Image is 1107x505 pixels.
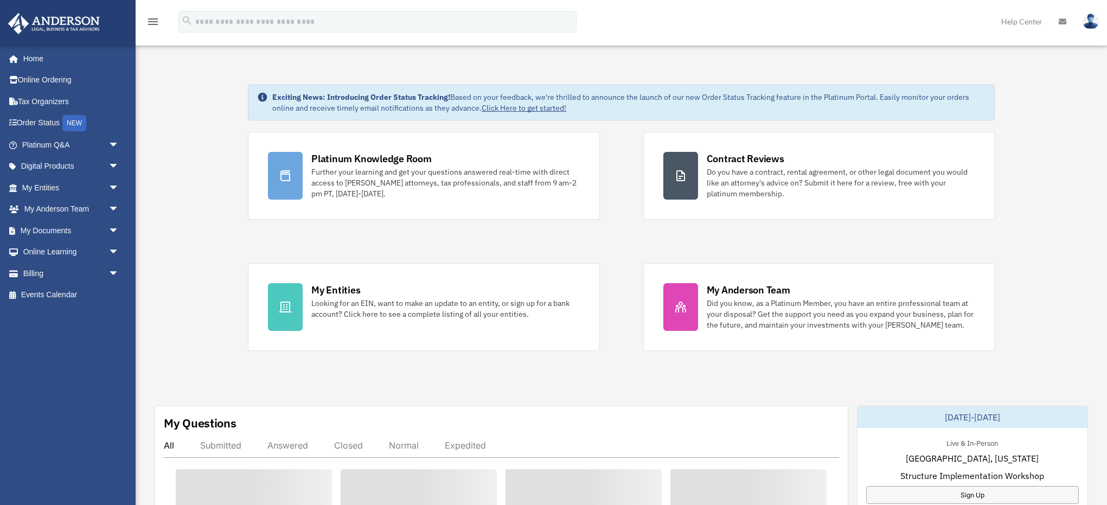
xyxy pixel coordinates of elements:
a: Home [8,48,130,69]
span: arrow_drop_down [108,199,130,221]
a: Events Calendar [8,284,136,306]
div: Do you have a contract, rental agreement, or other legal document you would like an attorney's ad... [707,167,975,199]
div: Live & In-Person [938,437,1007,448]
span: arrow_drop_down [108,177,130,199]
a: Contract Reviews Do you have a contract, rental agreement, or other legal document you would like... [643,132,995,220]
a: My Anderson Teamarrow_drop_down [8,199,136,220]
a: Online Learningarrow_drop_down [8,241,136,263]
a: Tax Organizers [8,91,136,112]
div: Submitted [200,440,241,451]
span: arrow_drop_down [108,220,130,242]
a: Online Ordering [8,69,136,91]
a: Billingarrow_drop_down [8,263,136,284]
a: My Entitiesarrow_drop_down [8,177,136,199]
span: [GEOGRAPHIC_DATA], [US_STATE] [906,452,1039,465]
img: Anderson Advisors Platinum Portal [5,13,103,34]
div: Expedited [445,440,486,451]
div: My Questions [164,415,236,431]
a: Digital Productsarrow_drop_down [8,156,136,177]
div: My Anderson Team [707,283,790,297]
span: Structure Implementation Workshop [900,469,1044,482]
div: Did you know, as a Platinum Member, you have an entire professional team at your disposal? Get th... [707,298,975,330]
i: search [181,15,193,27]
div: Answered [267,440,308,451]
div: Further your learning and get your questions answered real-time with direct access to [PERSON_NAM... [311,167,579,199]
div: All [164,440,174,451]
div: Closed [334,440,363,451]
a: Sign Up [866,486,1079,504]
a: Platinum Q&Aarrow_drop_down [8,134,136,156]
a: My Anderson Team Did you know, as a Platinum Member, you have an entire professional team at your... [643,263,995,351]
div: Contract Reviews [707,152,784,165]
div: Platinum Knowledge Room [311,152,432,165]
a: Order StatusNEW [8,112,136,135]
strong: Exciting News: Introducing Order Status Tracking! [272,92,450,102]
div: Based on your feedback, we're thrilled to announce the launch of our new Order Status Tracking fe... [272,92,986,113]
div: Normal [389,440,419,451]
a: Platinum Knowledge Room Further your learning and get your questions answered real-time with dire... [248,132,599,220]
span: arrow_drop_down [108,156,130,178]
span: arrow_drop_down [108,241,130,264]
span: arrow_drop_down [108,134,130,156]
a: My Documentsarrow_drop_down [8,220,136,241]
div: Looking for an EIN, want to make an update to an entity, or sign up for a bank account? Click her... [311,298,579,319]
img: User Pic [1083,14,1099,29]
a: Click Here to get started! [482,103,566,113]
a: My Entities Looking for an EIN, want to make an update to an entity, or sign up for a bank accoun... [248,263,599,351]
div: NEW [62,115,86,131]
span: arrow_drop_down [108,263,130,285]
i: menu [146,15,159,28]
div: [DATE]-[DATE] [858,406,1087,428]
div: My Entities [311,283,360,297]
a: menu [146,19,159,28]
